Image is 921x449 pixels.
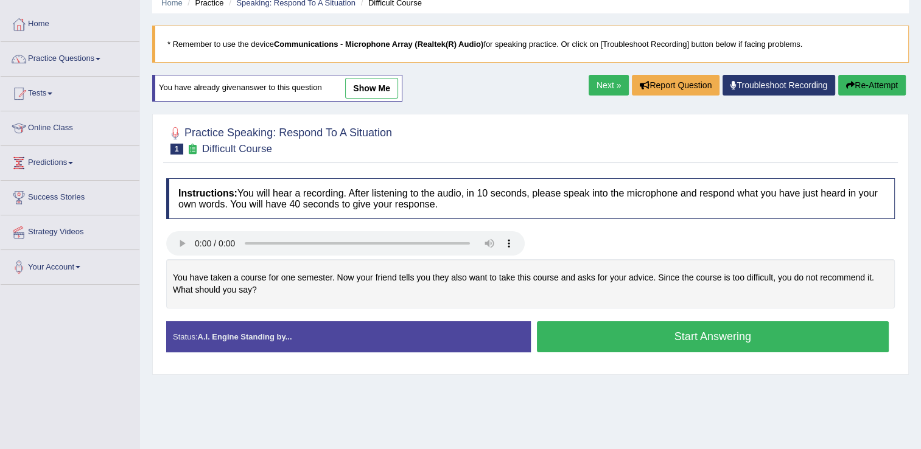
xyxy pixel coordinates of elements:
button: Start Answering [537,321,889,352]
blockquote: * Remember to use the device for speaking practice. Or click on [Troubleshoot Recording] button b... [152,26,909,63]
span: 1 [170,144,183,155]
div: You have taken a course for one semester. Now your friend tells you they also want to take this c... [166,259,895,308]
a: Tests [1,77,139,107]
div: You have already given answer to this question [152,75,402,102]
a: Success Stories [1,181,139,211]
button: Report Question [632,75,720,96]
strong: A.I. Engine Standing by... [197,332,292,341]
div: Status: [166,321,531,352]
h4: You will hear a recording. After listening to the audio, in 10 seconds, please speak into the mic... [166,178,895,219]
a: Your Account [1,250,139,280]
small: Exam occurring question [186,144,199,155]
a: Home [1,7,139,38]
b: Communications - Microphone Array (Realtek(R) Audio) [274,40,483,49]
a: Practice Questions [1,42,139,72]
a: Predictions [1,146,139,176]
b: Instructions: [178,188,237,198]
h2: Practice Speaking: Respond To A Situation [166,124,392,155]
button: Re-Attempt [838,75,906,96]
a: Online Class [1,111,139,142]
a: Next » [589,75,629,96]
small: Difficult Course [202,143,272,155]
a: Troubleshoot Recording [723,75,835,96]
a: Strategy Videos [1,215,139,246]
a: show me [345,78,398,99]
